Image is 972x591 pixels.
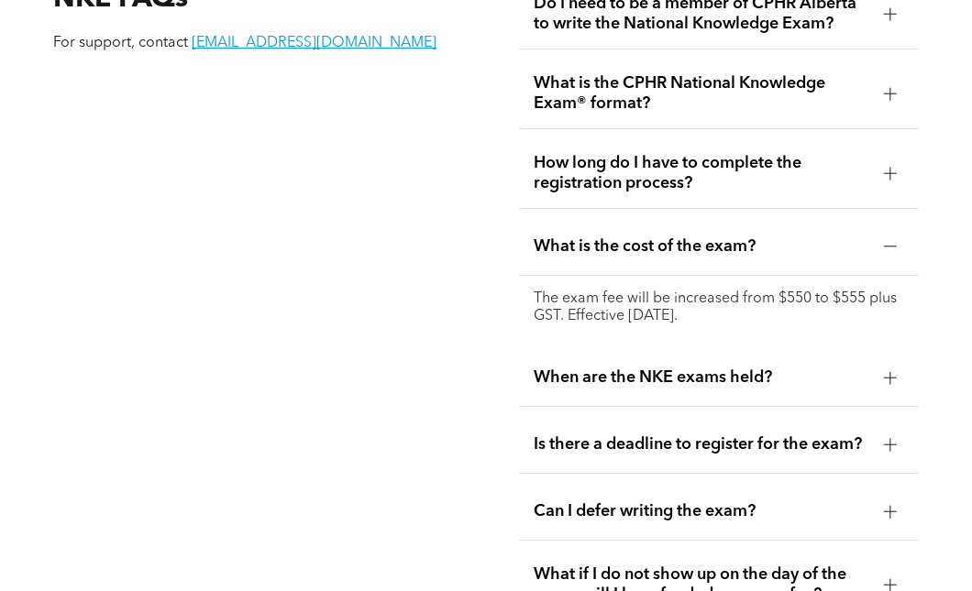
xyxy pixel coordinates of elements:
span: Is there a deadline to register for the exam? [534,434,869,454]
a: [EMAIL_ADDRESS][DOMAIN_NAME] [192,36,436,50]
span: What is the CPHR National Knowledge Exam® format? [534,73,869,114]
span: For support, contact [53,36,188,50]
span: What is the cost of the exam? [534,236,869,257]
span: Can I defer writing the exam? [534,501,869,521]
span: How long do I have to complete the registration process? [534,153,869,193]
span: When are the NKE exams held? [534,367,869,388]
p: The exam fee will be increased from $550 to $555 plus GST. Effective [DATE]. [534,290,904,325]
